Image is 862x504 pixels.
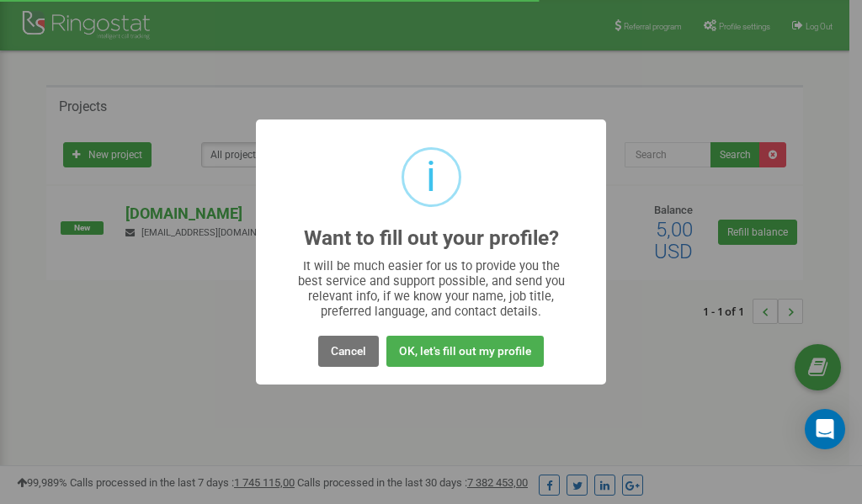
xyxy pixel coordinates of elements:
[805,409,845,449] div: Open Intercom Messenger
[304,227,559,250] h2: Want to fill out your profile?
[318,336,379,367] button: Cancel
[426,150,436,204] div: i
[290,258,573,319] div: It will be much easier for us to provide you the best service and support possible, and send you ...
[386,336,544,367] button: OK, let's fill out my profile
